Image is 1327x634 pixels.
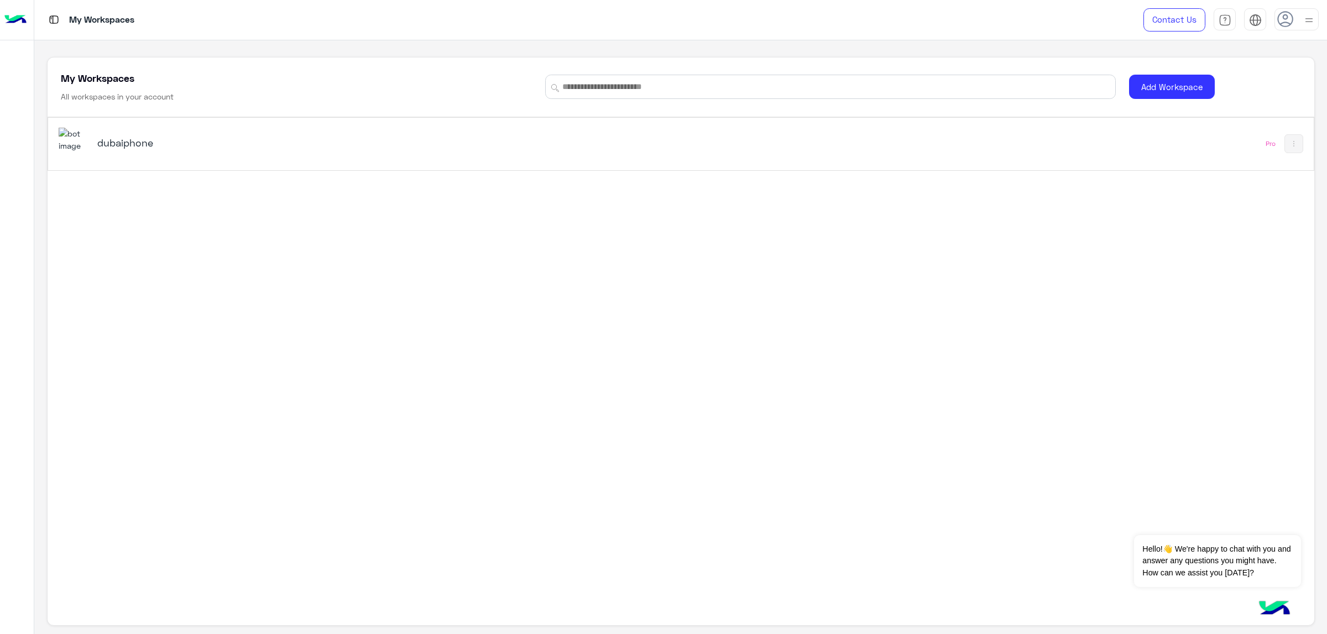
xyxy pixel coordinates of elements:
img: tab [1219,14,1231,27]
h5: My Workspaces [61,71,134,85]
div: Pro [1266,139,1276,148]
p: My Workspaces [69,13,134,28]
img: profile [1302,13,1316,27]
img: Logo [4,8,27,32]
h6: All workspaces in your account [61,91,174,102]
a: tab [1214,8,1236,32]
img: 1403182699927242 [59,128,88,151]
button: Add Workspace [1129,75,1215,99]
span: Hello!👋 We're happy to chat with you and answer any questions you might have. How can we assist y... [1134,535,1300,587]
img: tab [47,13,61,27]
img: tab [1249,14,1262,27]
a: Contact Us [1143,8,1205,32]
h5: dubaiphone [97,136,545,149]
img: hulul-logo.png [1255,590,1294,628]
